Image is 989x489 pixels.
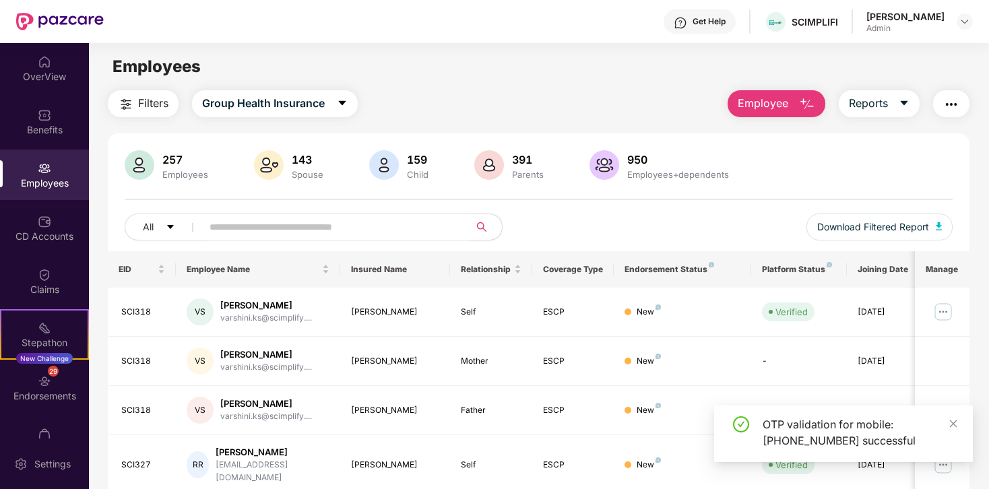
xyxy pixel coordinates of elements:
[637,459,661,471] div: New
[509,169,546,180] div: Parents
[38,321,51,335] img: svg+xml;base64,PHN2ZyB4bWxucz0iaHR0cDovL3d3dy53My5vcmcvMjAwMC9zdmciIHdpZHRoPSIyMSIgaGVpZ2h0PSIyMC...
[202,95,325,112] span: Group Health Insurance
[38,108,51,122] img: svg+xml;base64,PHN2ZyBpZD0iQmVuZWZpdHMiIHhtbG5zPSJodHRwOi8vd3d3LnczLm9yZy8yMDAwL3N2ZyIgd2lkdGg9Ij...
[337,98,348,110] span: caret-down
[187,298,214,325] div: VS
[817,220,929,234] span: Download Filtered Report
[775,305,808,319] div: Verified
[216,446,329,459] div: [PERSON_NAME]
[656,354,661,359] img: svg+xml;base64,PHN2ZyB4bWxucz0iaHR0cDovL3d3dy53My5vcmcvMjAwMC9zdmciIHdpZHRoPSI4IiBoZWlnaHQ9IjgiIH...
[48,366,59,377] div: 29
[799,96,815,112] img: svg+xml;base64,PHN2ZyB4bWxucz0iaHR0cDovL3d3dy53My5vcmcvMjAwMC9zdmciIHhtbG5zOnhsaW5rPSJodHRwOi8vd3...
[121,306,166,319] div: SCI318
[220,397,312,410] div: [PERSON_NAME]
[932,301,954,323] img: manageButton
[125,214,207,240] button: Allcaret-down
[187,348,214,374] div: VS
[38,374,51,388] img: svg+xml;base64,PHN2ZyBpZD0iRW5kb3JzZW1lbnRzIiB4bWxucz0iaHR0cDovL3d3dy53My5vcmcvMjAwMC9zdmciIHdpZH...
[656,403,661,408] img: svg+xml;base64,PHN2ZyB4bWxucz0iaHR0cDovL3d3dy53My5vcmcvMjAwMC9zdmciIHdpZHRoPSI4IiBoZWlnaHQ9IjgiIH...
[738,95,788,112] span: Employee
[849,95,888,112] span: Reports
[38,428,51,441] img: svg+xml;base64,PHN2ZyBpZD0iTXlfT3JkZXJzIiBkYXRhLW5hbWU9Ik15IE9yZGVycyIgeG1sbnM9Imh0dHA6Ly93d3cudz...
[637,306,661,319] div: New
[461,404,521,417] div: Father
[543,404,604,417] div: ESCP
[14,457,28,471] img: svg+xml;base64,PHN2ZyBpZD0iU2V0dGluZy0yMHgyMCIgeG1sbnM9Imh0dHA6Ly93d3cudzMub3JnLzIwMDAvc3ZnIiB3aW...
[143,220,154,234] span: All
[176,251,340,288] th: Employee Name
[936,222,943,230] img: svg+xml;base64,PHN2ZyB4bWxucz0iaHR0cDovL3d3dy53My5vcmcvMjAwMC9zdmciIHhtbG5zOnhsaW5rPSJodHRwOi8vd3...
[763,416,957,449] div: OTP validation for mobile: [PHONE_NUMBER] successful
[858,355,918,368] div: [DATE]
[38,268,51,282] img: svg+xml;base64,PHN2ZyBpZD0iQ2xhaW0iIHhtbG5zPSJodHRwOi8vd3d3LnczLm9yZy8yMDAwL3N2ZyIgd2lkdGg9IjIwIi...
[949,419,958,428] span: close
[509,153,546,166] div: 391
[30,457,75,471] div: Settings
[461,306,521,319] div: Self
[792,15,838,28] div: SCIMPLIFI
[125,150,154,180] img: svg+xml;base64,PHN2ZyB4bWxucz0iaHR0cDovL3d3dy53My5vcmcvMjAwMC9zdmciIHhtbG5zOnhsaW5rPSJodHRwOi8vd3...
[192,90,358,117] button: Group Health Insurancecaret-down
[108,90,179,117] button: Filters
[866,23,945,34] div: Admin
[751,337,847,386] td: -
[709,262,714,267] img: svg+xml;base64,PHN2ZyB4bWxucz0iaHR0cDovL3d3dy53My5vcmcvMjAwMC9zdmciIHdpZHRoPSI4IiBoZWlnaHQ9IjgiIH...
[589,150,619,180] img: svg+xml;base64,PHN2ZyB4bWxucz0iaHR0cDovL3d3dy53My5vcmcvMjAwMC9zdmciIHhtbG5zOnhsaW5rPSJodHRwOi8vd3...
[220,410,312,423] div: varshini.ks@scimplify....
[187,397,214,424] div: VS
[532,251,614,288] th: Coverage Type
[289,169,326,180] div: Spouse
[858,306,918,319] div: [DATE]
[351,355,439,368] div: [PERSON_NAME]
[766,18,786,28] img: transparent%20(1).png
[351,306,439,319] div: [PERSON_NAME]
[656,457,661,463] img: svg+xml;base64,PHN2ZyB4bWxucz0iaHR0cDovL3d3dy53My5vcmcvMjAwMC9zdmciIHdpZHRoPSI4IiBoZWlnaHQ9IjgiIH...
[656,304,661,310] img: svg+xml;base64,PHN2ZyB4bWxucz0iaHR0cDovL3d3dy53My5vcmcvMjAwMC9zdmciIHdpZHRoPSI4IiBoZWlnaHQ9IjgiIH...
[38,215,51,228] img: svg+xml;base64,PHN2ZyBpZD0iQ0RfQWNjb3VudHMiIGRhdGEtbmFtZT0iQ0QgQWNjb3VudHMiIHhtbG5zPSJodHRwOi8vd3...
[625,264,740,275] div: Endorsement Status
[187,264,319,275] span: Employee Name
[16,353,73,364] div: New Challenge
[733,416,749,432] span: check-circle
[220,361,312,374] div: varshini.ks@scimplify....
[38,55,51,69] img: svg+xml;base64,PHN2ZyBpZD0iSG9tZSIgeG1sbnM9Imh0dHA6Ly93d3cudzMub3JnLzIwMDAvc3ZnIiB3aWR0aD0iMjAiIG...
[369,150,399,180] img: svg+xml;base64,PHN2ZyB4bWxucz0iaHR0cDovL3d3dy53My5vcmcvMjAwMC9zdmciIHhtbG5zOnhsaW5rPSJodHRwOi8vd3...
[543,459,604,471] div: ESCP
[674,16,687,30] img: svg+xml;base64,PHN2ZyBpZD0iSGVscC0zMngzMiIgeG1sbnM9Imh0dHA6Ly93d3cudzMub3JnLzIwMDAvc3ZnIiB3aWR0aD...
[899,98,910,110] span: caret-down
[469,222,495,232] span: search
[474,150,504,180] img: svg+xml;base64,PHN2ZyB4bWxucz0iaHR0cDovL3d3dy53My5vcmcvMjAwMC9zdmciIHhtbG5zOnhsaW5rPSJodHRwOi8vd3...
[121,404,166,417] div: SCI318
[254,150,284,180] img: svg+xml;base64,PHN2ZyB4bWxucz0iaHR0cDovL3d3dy53My5vcmcvMjAwMC9zdmciIHhtbG5zOnhsaW5rPSJodHRwOi8vd3...
[450,251,532,288] th: Relationship
[461,355,521,368] div: Mother
[543,306,604,319] div: ESCP
[289,153,326,166] div: 143
[728,90,825,117] button: Employee
[220,312,312,325] div: varshini.ks@scimplify....
[751,386,847,435] td: -
[121,355,166,368] div: SCI318
[404,169,431,180] div: Child
[625,153,732,166] div: 950
[166,222,175,233] span: caret-down
[543,355,604,368] div: ESCP
[959,16,970,27] img: svg+xml;base64,PHN2ZyBpZD0iRHJvcGRvd24tMzJ4MzIiIHhtbG5zPSJodHRwOi8vd3d3LnczLm9yZy8yMDAwL3N2ZyIgd2...
[220,299,312,312] div: [PERSON_NAME]
[866,10,945,23] div: [PERSON_NAME]
[858,404,918,417] div: [DATE]
[847,251,929,288] th: Joining Date
[119,264,156,275] span: EID
[160,153,211,166] div: 257
[216,459,329,484] div: [EMAIL_ADDRESS][DOMAIN_NAME]
[108,251,177,288] th: EID
[351,404,439,417] div: [PERSON_NAME]
[138,95,168,112] span: Filters
[827,262,832,267] img: svg+xml;base64,PHN2ZyB4bWxucz0iaHR0cDovL3d3dy53My5vcmcvMjAwMC9zdmciIHdpZHRoPSI4IiBoZWlnaHQ9IjgiIH...
[461,459,521,471] div: Self
[351,459,439,471] div: [PERSON_NAME]
[160,169,211,180] div: Employees
[625,169,732,180] div: Employees+dependents
[187,451,209,478] div: RR
[461,264,511,275] span: Relationship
